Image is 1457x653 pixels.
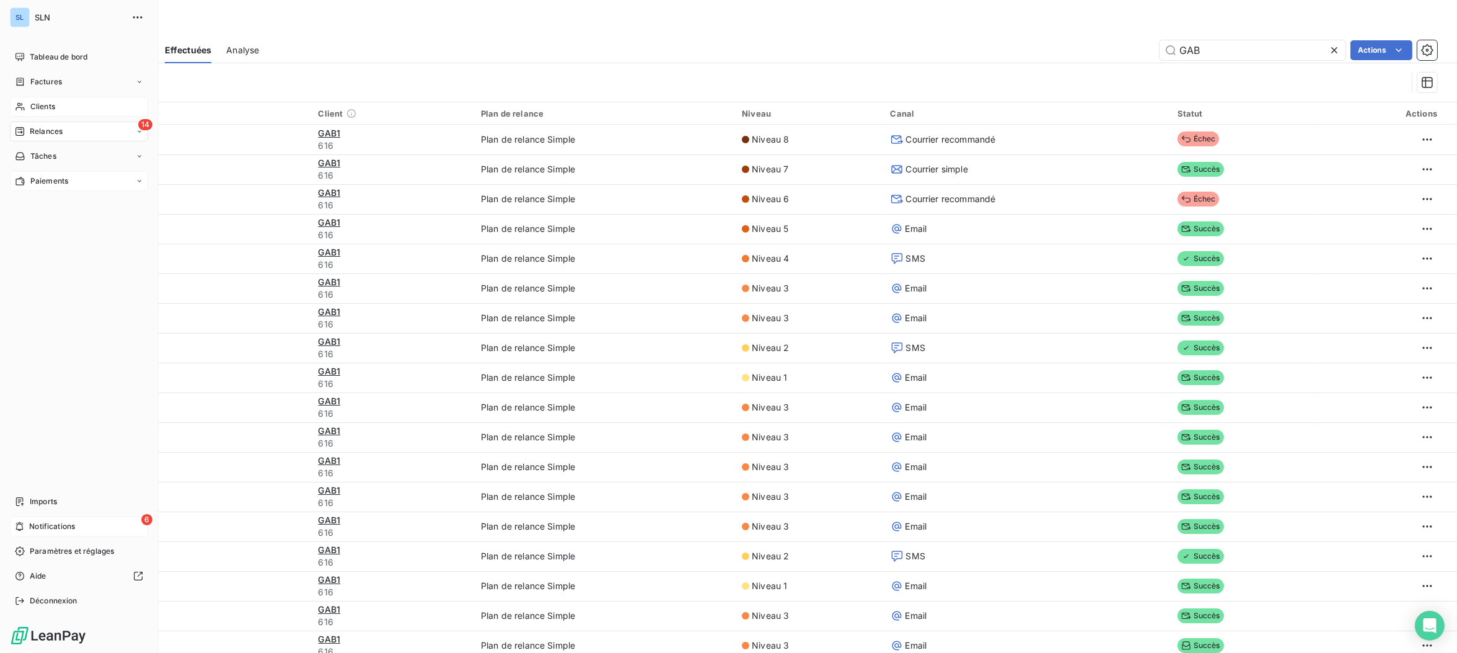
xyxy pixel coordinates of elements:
[40,571,310,601] td: 10 févr. 2025
[318,158,340,168] span: GAB1
[40,303,310,333] td: 25 avr. 2025
[318,366,340,376] span: GAB1
[905,580,927,592] span: Email
[138,119,152,130] span: 14
[905,401,927,414] span: Email
[473,601,734,631] td: Plan de relance Simple
[906,252,925,265] span: SMS
[1415,611,1445,641] div: Open Intercom Messenger
[318,407,466,420] span: 616
[752,639,789,652] span: Niveau 3
[905,491,927,503] span: Email
[318,277,340,287] span: GAB1
[906,550,925,562] span: SMS
[10,492,148,512] a: Imports
[318,140,466,152] span: 616
[318,604,340,615] span: GAB1
[1177,400,1224,415] span: Succès
[10,566,148,586] a: Aide
[752,461,789,473] span: Niveau 3
[1177,192,1220,207] span: Échec
[473,363,734,393] td: Plan de relance Simple
[905,639,927,652] span: Email
[40,601,310,631] td: 16 déc. 2024
[318,455,340,466] span: GAB1
[318,574,340,585] span: GAB1
[905,223,927,235] span: Email
[1177,340,1224,355] span: Succès
[30,571,46,582] span: Aide
[318,378,466,390] span: 616
[473,422,734,452] td: Plan de relance Simple
[318,526,466,539] span: 616
[1177,281,1224,296] span: Succès
[752,401,789,414] span: Niveau 3
[318,217,340,228] span: GAB1
[1177,370,1224,385] span: Succès
[1160,40,1345,60] input: Rechercher
[30,76,62,87] span: Factures
[318,199,466,211] span: 616
[752,342,789,354] span: Niveau 2
[905,610,927,622] span: Email
[1177,608,1224,623] span: Succès
[752,163,788,175] span: Niveau 7
[318,396,340,406] span: GAB1
[40,214,310,244] td: 12 mai 2025
[40,452,310,482] td: 11 mars 2025
[318,306,340,317] span: GAB1
[318,259,466,271] span: 616
[40,393,310,422] td: 2 avr. 2025
[473,482,734,512] td: Plan de relance Simple
[1350,40,1412,60] button: Actions
[318,556,466,569] span: 616
[1177,549,1224,564] span: Succès
[40,363,310,393] td: 15 avr. 2025
[905,282,927,295] span: Email
[473,571,734,601] td: Plan de relance Simple
[318,229,466,241] span: 616
[473,214,734,244] td: Plan de relance Simple
[318,544,340,555] span: GAB1
[318,128,340,138] span: GAB1
[1177,162,1224,177] span: Succès
[473,452,734,482] td: Plan de relance Simple
[1177,489,1224,504] span: Succès
[752,520,789,533] span: Niveau 3
[318,497,466,509] span: 616
[40,184,310,214] td: 21 mai 2025
[906,342,925,354] span: SMS
[318,586,466,598] span: 616
[318,247,340,257] span: GAB1
[1177,311,1224,326] span: Succès
[318,616,466,628] span: 616
[318,109,343,118] span: Client
[752,580,787,592] span: Niveau 1
[1177,579,1224,593] span: Succès
[40,244,310,273] td: 7 mai 2025
[318,187,340,198] span: GAB1
[906,133,996,146] span: Courrier recommandé
[40,422,310,452] td: 26 mars 2025
[318,169,466,182] span: 616
[473,333,734,363] td: Plan de relance Simple
[40,482,310,512] td: 3 mars 2025
[891,109,1163,118] div: Canal
[1177,221,1224,236] span: Succès
[1177,131,1220,146] span: Échec
[318,515,340,525] span: GAB1
[905,461,927,473] span: Email
[752,133,789,146] span: Niveau 8
[905,371,927,384] span: Email
[59,108,303,119] div: Date d’envoi
[30,595,77,606] span: Déconnexion
[905,520,927,533] span: Email
[10,47,148,67] a: Tableau de bord
[473,541,734,571] td: Plan de relance Simple
[165,44,212,56] span: Effectuées
[752,193,789,205] span: Niveau 6
[30,546,114,557] span: Paramètres et réglages
[752,252,789,265] span: Niveau 4
[318,485,340,495] span: GAB1
[1177,519,1224,534] span: Succès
